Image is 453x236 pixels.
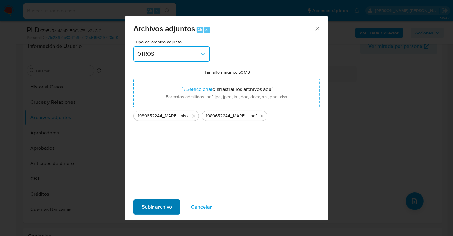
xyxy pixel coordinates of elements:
button: Eliminar 1989652244_MAREMIA_SEP25.pdf [258,112,266,120]
button: Eliminar 1989652244_MAREMIA_SEP25.xlsx [190,112,198,120]
span: Subir archivo [142,200,172,214]
span: Tipo de archivo adjunto [135,40,212,44]
span: 1989652244_MAREMIA_SEP25 [138,113,180,119]
span: Alt [197,27,202,33]
label: Tamaño máximo: 50MB [205,69,250,75]
button: Cancelar [183,199,220,215]
span: .xlsx [180,113,189,119]
button: Subir archivo [133,199,180,215]
span: .pdf [249,113,257,119]
span: Archivos adjuntos [133,23,195,34]
span: 1989652244_MAREMIA_SEP25 [206,113,249,119]
span: OTROS [137,51,200,57]
ul: Archivos seleccionados [133,108,320,121]
span: a [205,27,208,33]
button: OTROS [133,46,210,62]
span: Cancelar [191,200,212,214]
button: Cerrar [314,26,320,31]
